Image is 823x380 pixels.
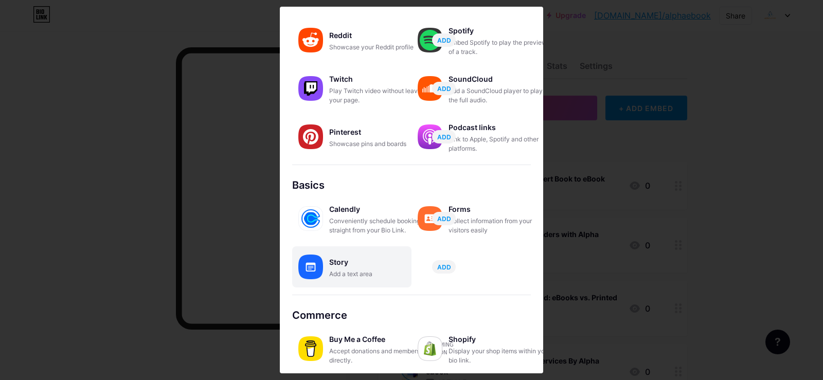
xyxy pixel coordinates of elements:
div: Link to Apple, Spotify and other platforms. [449,135,551,153]
img: calendly [298,206,323,231]
button: ADD [432,212,456,225]
span: ADD [437,133,451,141]
span: ADD [437,214,451,223]
img: pinterest [298,124,323,149]
div: Embed Spotify to play the preview of a track. [449,38,551,57]
img: podcastlinks [418,124,442,149]
span: ADD [437,263,451,272]
div: Conveniently schedule bookings straight from your Bio Link. [329,216,432,235]
button: ADD [432,82,456,95]
div: Spotify [449,24,551,38]
div: Showcase pins and boards [329,139,432,149]
img: soundcloud [418,76,442,101]
div: Accept donations and memberships directly. [329,347,432,365]
span: ADD [437,84,451,93]
div: Collect information from your visitors easily [449,216,551,235]
div: Forms [449,202,551,216]
button: ADD [432,33,456,47]
div: Podcast links [449,120,551,135]
div: Add a text area [329,269,432,279]
img: reddit [298,28,323,52]
div: Play Twitch video without leaving your page. [329,86,432,105]
div: Shopify [449,332,551,347]
img: buymeacoffee [298,336,323,361]
img: twitch [298,76,323,101]
div: Buy Me a Coffee [329,332,432,347]
img: forms [418,206,442,231]
div: Showcase your Reddit profile [329,43,432,52]
div: SoundCloud [449,72,551,86]
div: Display your shop items within your bio link. [449,347,551,365]
button: ADD [432,130,456,143]
img: story [298,255,323,279]
div: Twitch [329,72,432,86]
div: Calendly [329,202,432,216]
img: spotify [418,28,442,52]
button: ADD [432,260,456,274]
img: shopify [418,336,442,361]
div: Story [329,255,432,269]
div: Reddit [329,28,432,43]
div: Commerce [292,307,531,323]
div: Pinterest [329,125,432,139]
div: Add a SoundCloud player to play the full audio. [449,86,551,105]
span: ADD [437,36,451,45]
div: Basics [292,177,531,193]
